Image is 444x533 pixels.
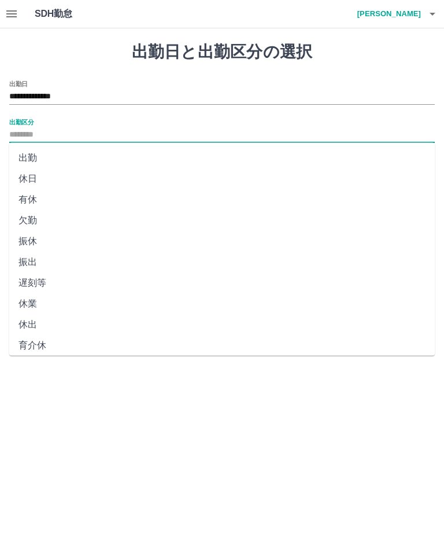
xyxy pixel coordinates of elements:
li: 振休 [9,231,435,252]
li: 有休 [9,189,435,210]
li: 振出 [9,252,435,273]
li: 休日 [9,168,435,189]
li: 欠勤 [9,210,435,231]
li: 出勤 [9,148,435,168]
li: 休業 [9,293,435,314]
h1: 出勤日と出勤区分の選択 [9,42,435,62]
li: 不就労 [9,356,435,377]
label: 出勤日 [9,79,28,88]
li: 休出 [9,314,435,335]
li: 育介休 [9,335,435,356]
li: 遅刻等 [9,273,435,293]
label: 出勤区分 [9,117,34,126]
